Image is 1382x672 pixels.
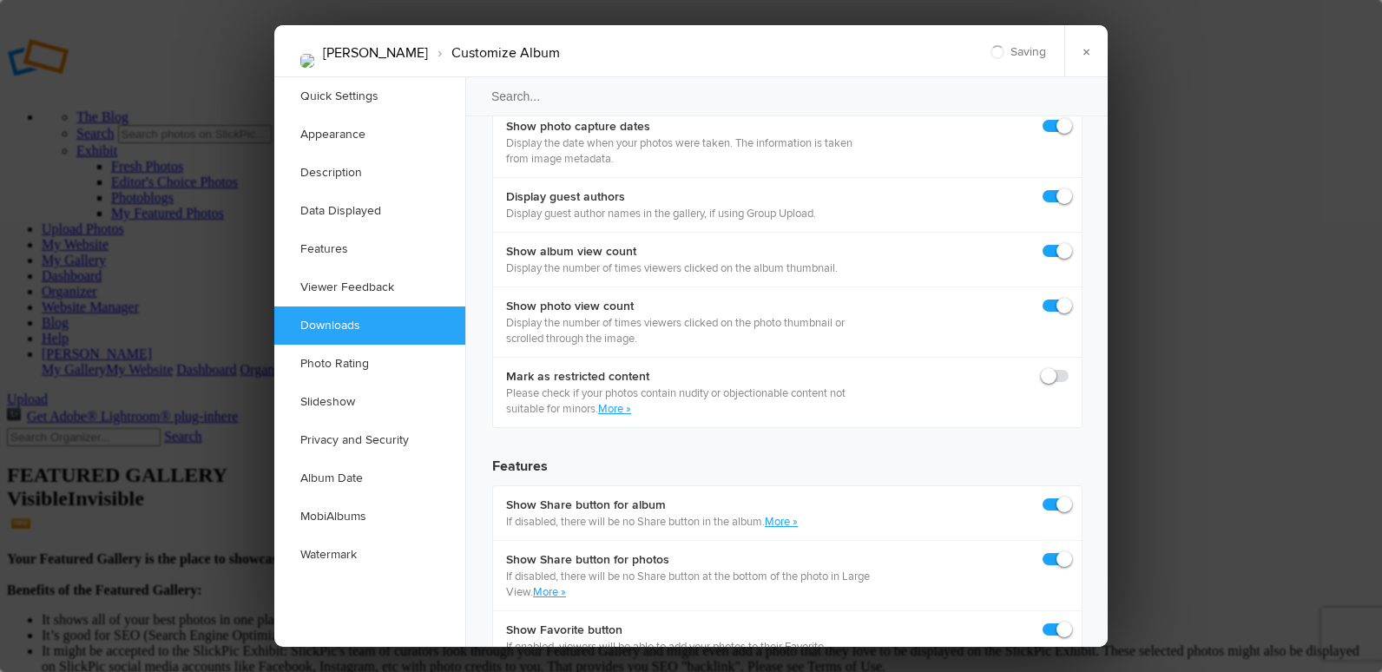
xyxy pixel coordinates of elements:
a: Quick Settings [274,77,465,115]
b: Display guest authors [506,188,816,206]
a: Data Displayed [274,192,465,230]
a: Viewer Feedback [274,268,465,306]
li: Customize Album [428,38,560,68]
b: Show photo view count [506,298,872,315]
a: Slideshow [274,383,465,421]
a: Description [274,154,465,192]
b: Show Favorite button [506,622,872,639]
input: Search... [464,76,1110,116]
a: Watermark [274,536,465,574]
p: If disabled, there will be no Share button at the bottom of the photo in Large View. [506,569,872,600]
li: [PERSON_NAME] [323,38,428,68]
a: Privacy and Security [274,421,465,459]
p: Please check if your photos contain nudity or objectionable content not suitable for minors. [506,385,872,417]
a: More » [533,585,566,599]
p: Display the date when your photos were taken. The information is taken from image metadata. [506,135,872,167]
p: Display the number of times viewers clicked on the photo thumbnail or scrolled through the image. [506,315,872,346]
p: If disabled, there will be no Share button in the album. [506,514,798,530]
h3: Features [492,442,1083,477]
p: If enabled, viewers will be able to add your photos to their Favorite collection. [506,639,872,670]
a: Album Date [274,459,465,497]
b: Show Share button for album [506,497,798,514]
b: Show Share button for photos [506,551,872,569]
a: More » [765,515,798,529]
b: Mark as restricted content [506,368,872,385]
a: MobiAlbums [274,497,465,536]
p: Display guest author names in the gallery, if using Group Upload. [506,206,816,221]
a: More » [598,402,631,416]
b: Show album view count [506,243,838,260]
p: Display the number of times viewers clicked on the album thumbnail. [506,260,838,276]
a: Appearance [274,115,465,154]
img: 20250905_(17).jpg [300,54,314,68]
a: Downloads [274,306,465,345]
a: Features [274,230,465,268]
a: × [1064,25,1108,77]
b: Show photo capture dates [506,118,872,135]
a: Photo Rating [274,345,465,383]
